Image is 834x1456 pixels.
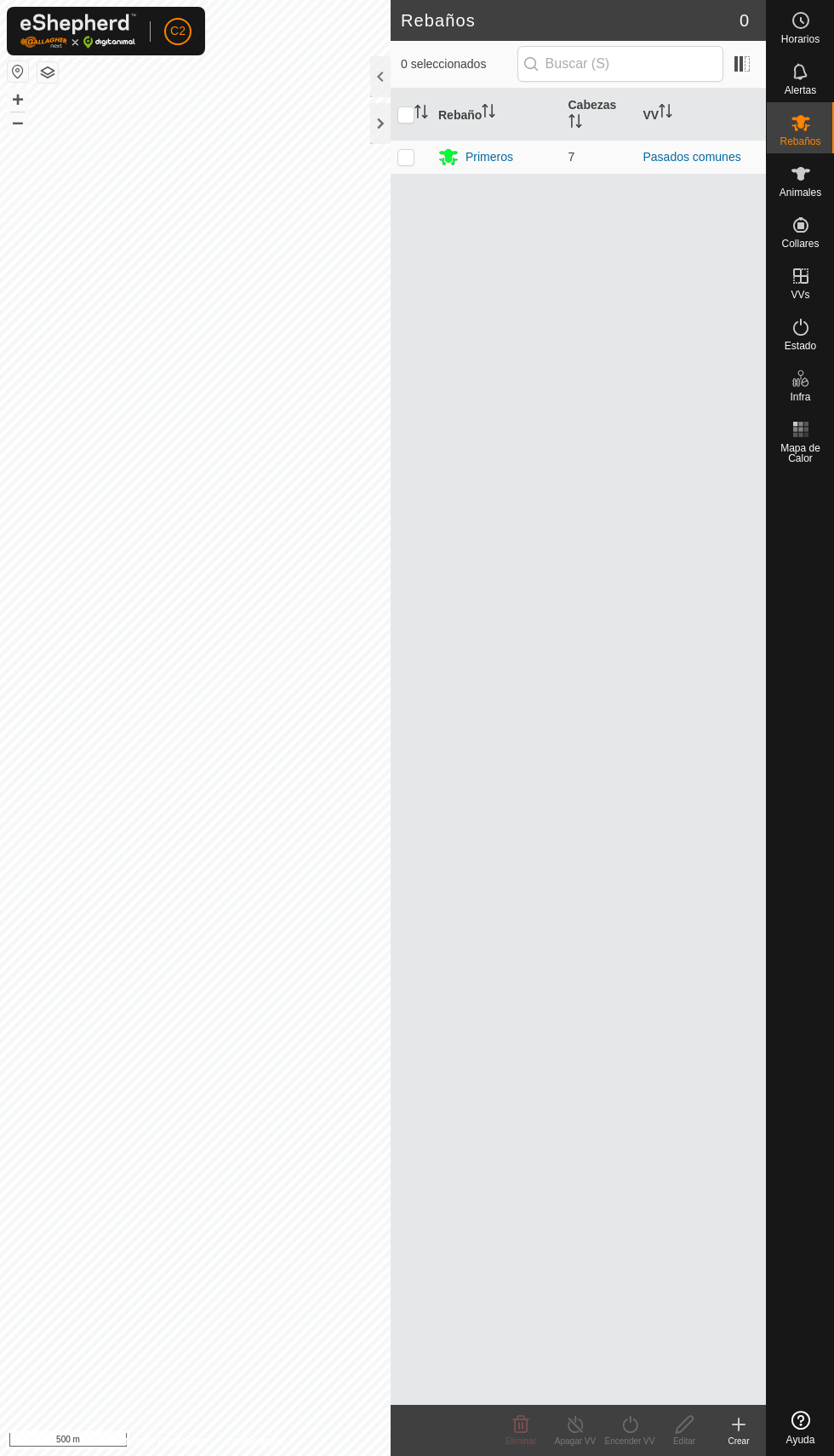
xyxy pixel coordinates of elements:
font: Rebaño [438,107,482,121]
button: Capas del Mapa [37,62,58,83]
font: Política de Privacidad [107,1436,205,1447]
p-sorticon: Activar para ordenar [659,106,672,120]
font: 7 [568,150,575,164]
font: VVs [791,289,809,301]
font: Crear [728,1436,749,1446]
font: Alertas [785,84,816,96]
button: + [8,89,28,110]
font: Mapa de Calor [780,442,820,464]
font: Primeros [466,150,513,164]
a: Contáctenos [226,1434,283,1449]
a: Pasados ​​comunes [643,150,741,164]
font: Cabezas [568,98,617,112]
font: Editar [673,1436,695,1446]
font: Contáctenos [226,1436,283,1447]
font: Animales [780,187,821,199]
input: Buscar (S) [517,46,723,82]
font: – [12,110,23,133]
a: Política de Privacidad [107,1434,205,1449]
font: Ayuda [786,1434,815,1446]
p-sorticon: Activar para ordenar [414,107,428,121]
font: + [12,88,24,111]
font: Rebaños [401,11,476,30]
button: – [8,112,28,132]
font: 0 [740,11,749,30]
font: Estado [785,340,816,352]
font: Rebaños [780,135,820,147]
font: Horarios [781,33,820,45]
font: Encender VV [605,1436,655,1446]
font: Apagar VV [555,1436,596,1446]
font: Eliminar [506,1436,536,1446]
font: Infra [790,391,810,403]
img: Logotipo de Gallagher [20,14,136,49]
font: VV [643,107,660,121]
p-sorticon: Activar para ordenar [568,117,582,130]
font: 0 seleccionados [401,57,486,71]
font: C2 [170,24,186,37]
button: Restablecer Mapa [8,61,28,82]
p-sorticon: Activar para ordenar [482,106,495,120]
a: Ayuda [767,1404,834,1452]
font: Collares [781,238,819,250]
